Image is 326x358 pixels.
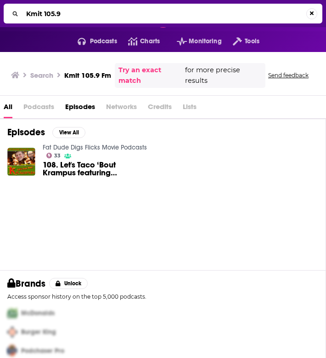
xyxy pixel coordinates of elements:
span: Networks [106,99,137,118]
button: Send feedback [265,71,311,79]
span: 108. Let's Taco ‘Bout Krampus featuring [PERSON_NAME] [43,161,147,177]
button: open menu [166,34,222,49]
a: 33 [46,153,61,158]
span: Burger King [21,328,56,335]
img: 108. Let's Taco ‘Bout Krampus featuring Riley Harrington [7,148,35,176]
h2: Episodes [7,127,45,138]
input: Search... [22,6,306,21]
span: McDonalds [21,309,55,317]
button: open menu [67,34,117,49]
span: Podcasts [90,35,117,48]
a: EpisodesView All [7,127,85,138]
span: Podcasts [23,99,54,118]
a: Charts [117,34,160,49]
div: Search... [4,4,322,23]
span: Podchaser Pro [21,346,64,354]
a: Fat Dude Digs Flicks Movie Podcasts [43,144,147,151]
h3: Kmit 105.9 Fm [64,71,111,80]
span: Lists [183,99,197,118]
span: 33 [54,154,61,158]
span: Charts [140,35,160,48]
span: Monitoring [189,35,221,48]
a: Episodes [65,99,95,118]
span: Credits [148,99,172,118]
a: All [4,99,12,118]
button: Unlock [49,278,88,289]
span: for more precise results [185,65,262,86]
h2: Brands [7,278,45,289]
a: Try an exact match [118,65,183,86]
a: 108. Let's Taco ‘Bout Krampus featuring Riley Harrington [43,161,147,177]
h3: Search [30,71,53,80]
button: View All [52,127,85,138]
img: First Pro Logo [4,304,21,323]
button: open menu [222,34,259,49]
img: Second Pro Logo [4,323,21,341]
p: Access sponsor history on the top 5,000 podcasts. [7,293,318,300]
span: Tools [245,35,259,48]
